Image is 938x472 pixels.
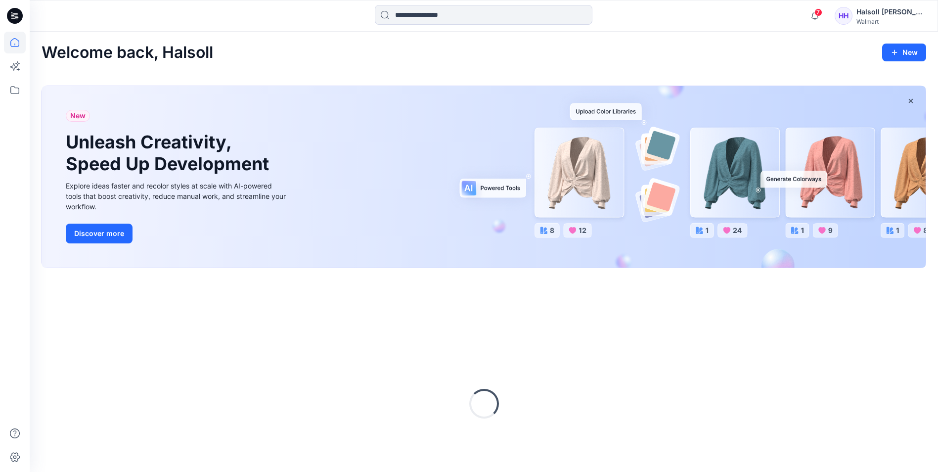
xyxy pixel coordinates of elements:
div: HH [835,7,852,25]
h2: Welcome back, Halsoll [42,44,213,62]
div: Halsoll [PERSON_NAME] Girls Design Team [856,6,926,18]
a: Discover more [66,224,288,243]
button: Discover more [66,224,133,243]
div: Explore ideas faster and recolor styles at scale with AI-powered tools that boost creativity, red... [66,181,288,212]
button: New [882,44,926,61]
h1: Unleash Creativity, Speed Up Development [66,132,273,174]
div: Walmart [856,18,926,25]
span: 7 [814,8,822,16]
span: New [70,110,86,122]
